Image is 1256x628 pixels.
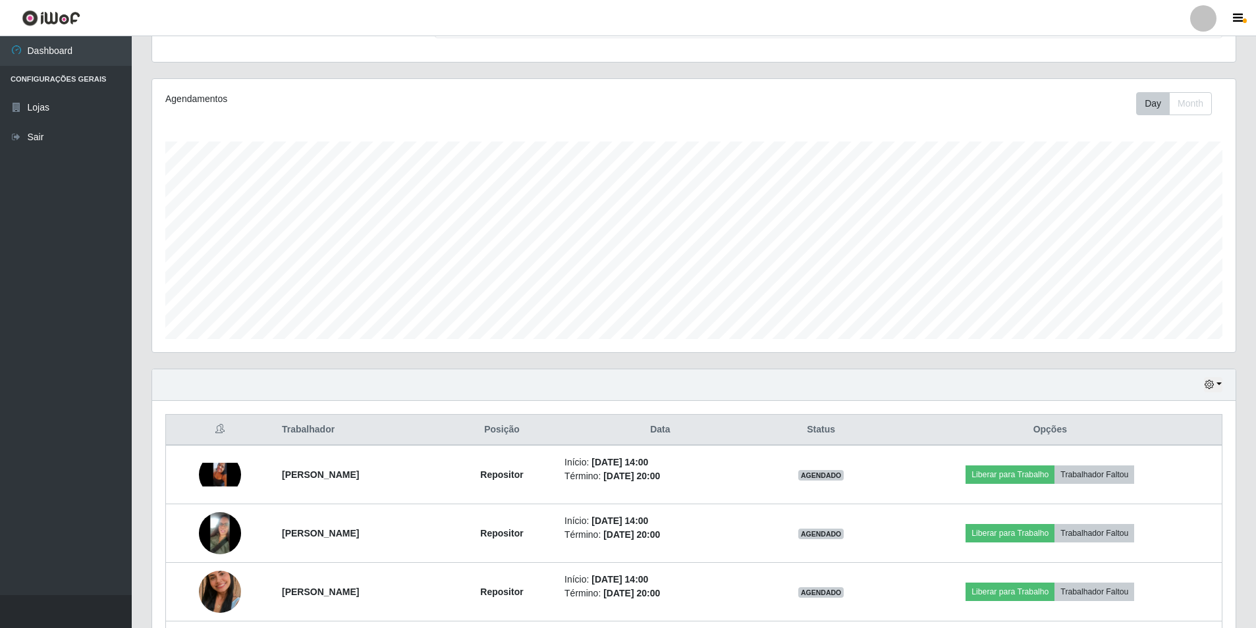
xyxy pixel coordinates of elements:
div: Toolbar with button groups [1136,92,1222,115]
button: Liberar para Trabalho [966,465,1054,484]
img: CoreUI Logo [22,10,80,26]
li: Término: [564,587,756,600]
li: Início: [564,456,756,469]
time: [DATE] 20:00 [603,471,660,481]
strong: [PERSON_NAME] [282,528,359,538]
img: 1748082649324.jpeg [199,463,241,486]
button: Trabalhador Faltou [1054,465,1134,484]
strong: [PERSON_NAME] [282,469,359,480]
th: Status [764,415,879,446]
button: Trabalhador Faltou [1054,524,1134,542]
button: Liberar para Trabalho [966,524,1054,542]
div: Agendamentos [165,92,594,106]
time: [DATE] 14:00 [591,457,648,467]
span: AGENDADO [798,470,844,481]
li: Término: [564,469,756,483]
button: Month [1169,92,1212,115]
th: Trabalhador [274,415,447,446]
button: Day [1136,92,1170,115]
time: [DATE] 14:00 [591,515,648,526]
th: Posição [447,415,557,446]
time: [DATE] 14:00 [591,574,648,585]
span: AGENDADO [798,587,844,598]
strong: Repositor [480,469,523,480]
time: [DATE] 20:00 [603,529,660,540]
th: Data [557,415,764,446]
th: Opções [879,415,1222,446]
strong: Repositor [480,528,523,538]
strong: [PERSON_NAME] [282,587,359,597]
span: AGENDADO [798,529,844,539]
li: Início: [564,514,756,528]
time: [DATE] 20:00 [603,588,660,598]
div: First group [1136,92,1212,115]
img: 1748484954184.jpeg [199,512,241,554]
li: Término: [564,528,756,542]
button: Trabalhador Faltou [1054,583,1134,601]
button: Liberar para Trabalho [966,583,1054,601]
strong: Repositor [480,587,523,597]
li: Início: [564,573,756,587]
